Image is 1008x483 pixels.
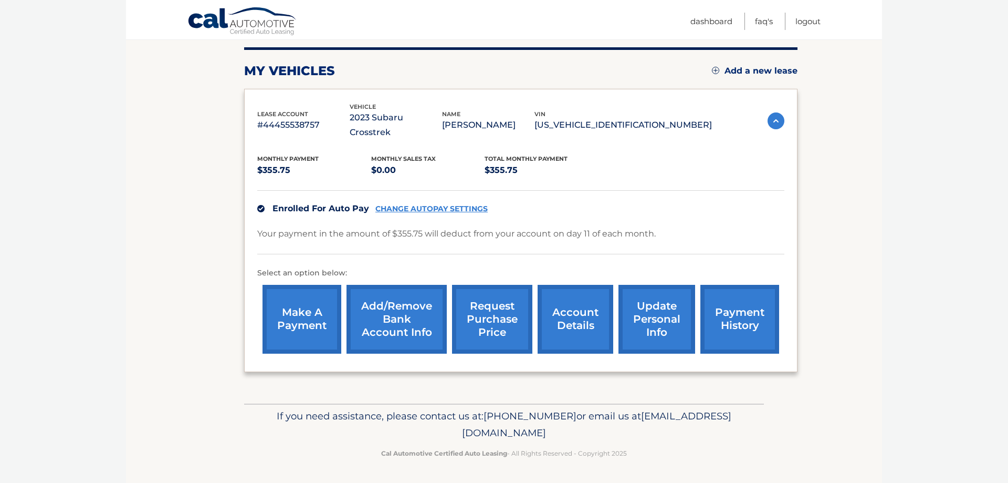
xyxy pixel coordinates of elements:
[251,408,757,441] p: If you need assistance, please contact us at: or email us at
[371,163,485,178] p: $0.00
[700,285,779,354] a: payment history
[442,110,460,118] span: name
[538,285,613,354] a: account details
[272,203,369,213] span: Enrolled For Auto Pay
[452,285,532,354] a: request purchase price
[712,66,797,76] a: Add a new lease
[690,13,732,30] a: Dashboard
[485,163,598,178] p: $355.75
[442,118,534,132] p: [PERSON_NAME]
[257,118,350,132] p: #44455538757
[350,103,376,110] span: vehicle
[257,267,784,280] p: Select an option below:
[251,448,757,459] p: - All Rights Reserved - Copyright 2025
[712,67,719,74] img: add.svg
[257,155,319,162] span: Monthly Payment
[187,7,298,37] a: Cal Automotive
[375,204,488,213] a: CHANGE AUTOPAY SETTINGS
[350,110,442,140] p: 2023 Subaru Crosstrek
[768,112,784,129] img: accordion-active.svg
[484,410,576,422] span: [PHONE_NUMBER]
[371,155,436,162] span: Monthly sales Tax
[257,205,265,212] img: check.svg
[244,63,335,79] h2: my vehicles
[485,155,568,162] span: Total Monthly Payment
[262,285,341,354] a: make a payment
[257,227,656,241] p: Your payment in the amount of $355.75 will deduct from your account on day 11 of each month.
[257,163,371,178] p: $355.75
[381,449,507,457] strong: Cal Automotive Certified Auto Leasing
[346,285,447,354] a: Add/Remove bank account info
[534,118,712,132] p: [US_VEHICLE_IDENTIFICATION_NUMBER]
[257,110,308,118] span: lease account
[795,13,821,30] a: Logout
[755,13,773,30] a: FAQ's
[618,285,695,354] a: update personal info
[534,110,545,118] span: vin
